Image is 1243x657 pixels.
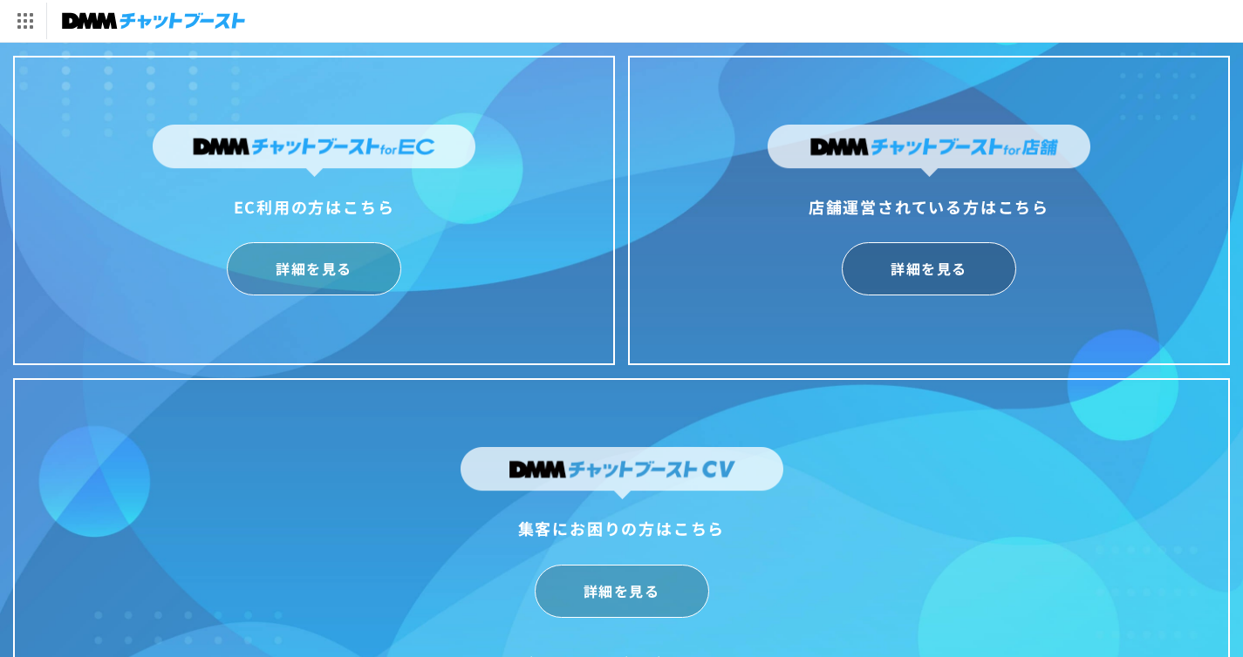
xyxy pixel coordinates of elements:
img: DMMチャットブーストfor店舗 [768,125,1090,177]
a: 詳細を見る [227,242,401,295]
img: DMMチャットブーストCV [461,447,783,499]
div: 店舗運営されている方はこちら [768,193,1090,220]
img: チャットブースト [62,9,245,33]
div: 集客にお困りの方はこちら [461,514,783,542]
a: 詳細を見る [535,565,709,618]
img: DMMチャットブーストforEC [153,125,475,177]
div: EC利用の方はこちら [153,193,475,220]
a: 詳細を見る [842,242,1016,295]
img: サービス [3,3,46,39]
